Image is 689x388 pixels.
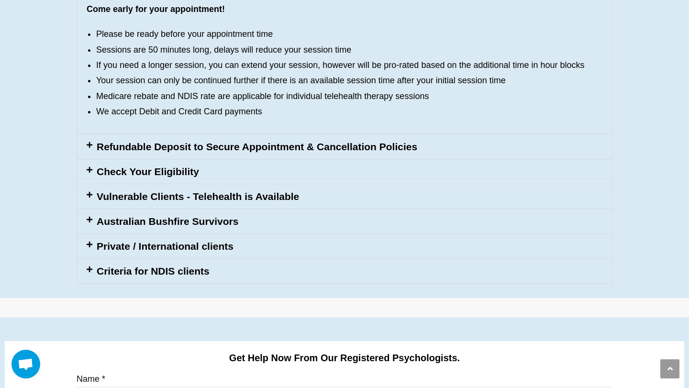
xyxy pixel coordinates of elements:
div: Refundable Deposit to Secure Appointment & Cancellation Policies [77,134,612,159]
li: Medicare rebate and NDIS rate are applicable for individual telehealth therapy sessions [96,89,602,104]
div: Private / International clients [77,234,612,258]
h2: Get Help Now From Our Registered Psychologists. [15,352,674,365]
a: Australian Bushfire Survivors [97,216,238,227]
a: Refundable Deposit to Secure Appointment & Cancellation Policies [97,141,417,152]
a: Scroll to the top of the page [660,359,679,378]
div: Open chat [11,350,40,378]
div: Australian Bushfire Survivors [77,209,612,233]
a: Criteria for NDIS clients [97,266,210,277]
a: Private / International clients [97,241,233,252]
div: Criteria for NDIS clients [77,259,612,283]
strong: Come early for your appointment! [87,4,225,14]
li: Your session can only be continued further if there is an available session time after your initi... [96,73,602,88]
div: Check Your Eligibility [77,159,612,184]
a: Vulnerable Clients - Telehealth is Available [97,191,299,202]
a: Check Your Eligibility [97,166,199,177]
label: Name [77,374,612,384]
li: Sessions are 50 minutes long, delays will reduce your session time [96,42,602,57]
div: Vulnerable Clients - Telehealth is Available [77,184,612,209]
li: We accept Debit and Credit Card payments [96,104,602,119]
li: Please be ready before your appointment time [96,26,602,42]
li: If you need a longer session, you can extend your session, however will be pro-rated based on the... [96,57,602,73]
